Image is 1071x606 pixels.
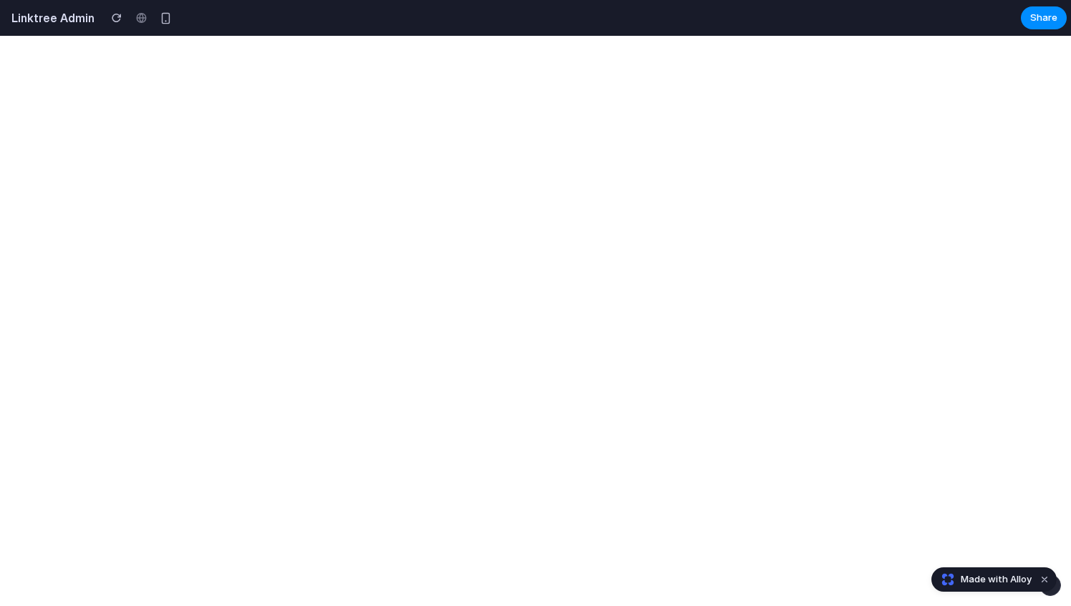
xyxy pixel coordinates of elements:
[1030,11,1057,25] span: Share
[961,572,1032,587] span: Made with Alloy
[1036,571,1053,588] button: Dismiss watermark
[6,9,94,27] h2: Linktree Admin
[932,572,1033,587] a: Made with Alloy
[1021,6,1067,29] button: Share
